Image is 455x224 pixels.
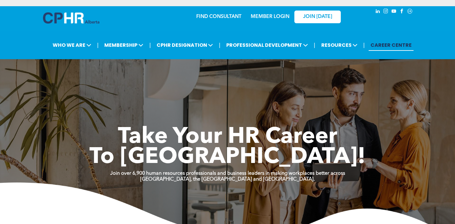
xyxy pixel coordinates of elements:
[251,14,289,19] a: MEMBER LOGIN
[369,39,414,51] a: CAREER CENTRE
[363,39,365,51] li: |
[382,8,389,16] a: instagram
[294,11,341,23] a: JOIN [DATE]
[196,14,241,19] a: FIND CONSULTANT
[398,8,405,16] a: facebook
[406,8,413,16] a: Social network
[149,39,151,51] li: |
[97,39,99,51] li: |
[118,126,337,148] span: Take Your HR Career
[51,39,93,51] span: WHO WE ARE
[303,14,332,20] span: JOIN [DATE]
[140,177,315,182] strong: [GEOGRAPHIC_DATA], the [GEOGRAPHIC_DATA] and [GEOGRAPHIC_DATA].
[110,171,345,176] strong: Join over 6,900 human resources professionals and business leaders in making workplaces better ac...
[102,39,145,51] span: MEMBERSHIP
[155,39,215,51] span: CPHR DESIGNATION
[219,39,220,51] li: |
[224,39,310,51] span: PROFESSIONAL DEVELOPMENT
[319,39,359,51] span: RESOURCES
[390,8,397,16] a: youtube
[374,8,381,16] a: linkedin
[43,12,99,24] img: A blue and white logo for cp alberta
[314,39,315,51] li: |
[89,146,366,169] span: To [GEOGRAPHIC_DATA]!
